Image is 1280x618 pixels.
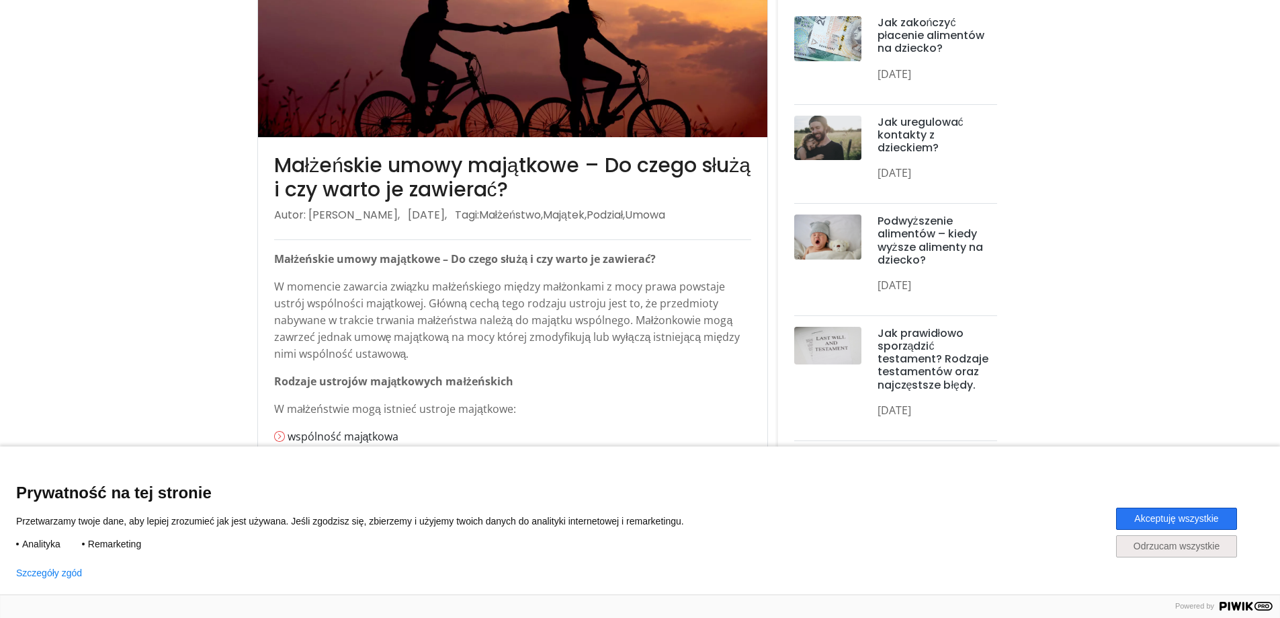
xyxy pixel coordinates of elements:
a: Jak zakończyć płacenie alimentów na dziecko? [878,15,985,56]
a: Podział [587,207,624,223]
strong: Rodzaje ustrojów majątkowych małżeńskich [274,374,513,389]
p: W momencie zawarcia związku małżeńskiego między małżonkami z mocy prawa powstaje ustrój wspólnośc... [274,278,751,362]
a: Jak uregulować kontakty z dzieckiem? [878,114,964,155]
p: [DATE] [878,66,997,83]
p: Przetwarzamy twoje dane, aby lepiej zrozumieć jak jest używana. Jeśli zgodzisz się, zbierzemy i u... [16,515,704,527]
a: Małżeństwo [479,207,541,223]
li: Tagi: , , , [455,207,666,223]
img: post-thumb [794,16,861,61]
a: Umowa [625,207,665,223]
img: post-thumb [794,116,861,161]
img: post-thumb [794,327,861,364]
span: Powered by [1170,602,1220,611]
span: Prywatność na tej stronie [16,483,1264,502]
p: W małżeństwie mogą istnieć ustroje majątkowe: [274,401,751,418]
p: [DATE] [878,402,997,419]
p: [DATE] [878,165,997,182]
button: Szczegóły zgód [16,568,82,578]
a: Jak prawidłowo sporządzić testament? Rodzaje testamentów oraz najczęstsze błędy. [878,325,988,393]
span: Analityka [22,538,60,550]
li: [DATE], [408,207,447,223]
li: Autor: [PERSON_NAME], [274,207,400,223]
button: Akceptuję wszystkie [1116,508,1237,530]
p: [DATE] [878,277,997,294]
li: wspólność majątkowa [288,428,751,445]
h3: Małżeńskie umowy majątkowe – Do czego służą i czy warto je zawierać? [274,153,751,202]
strong: Małżeńskie umowy majątkowe – Do czego służą i czy warto je zawierać? [274,252,656,266]
a: Majątek [543,207,585,223]
a: Podwyższenie alimentów – kiedy wyższe alimenty na dziecko? [878,213,983,268]
span: Remarketing [88,538,141,550]
button: Odrzucam wszystkie [1116,535,1237,557]
img: post-thumb [794,215,861,260]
